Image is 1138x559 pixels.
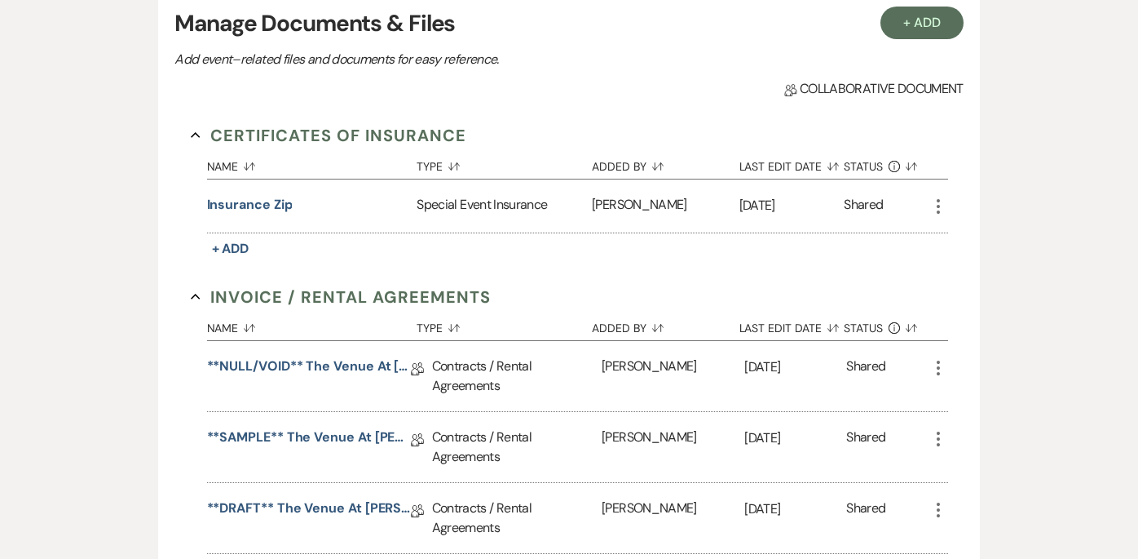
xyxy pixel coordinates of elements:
button: Status [844,309,928,340]
button: Type [417,148,592,179]
div: [PERSON_NAME] [592,180,739,233]
p: Add event–related files and documents for easy reference. [174,49,745,70]
div: Shared [846,428,885,467]
div: [PERSON_NAME] [602,412,744,482]
span: Status [844,322,883,334]
button: Status [844,148,928,179]
div: Contracts / Rental Agreements [432,412,602,482]
span: Status [844,161,883,172]
p: [DATE] [744,357,846,378]
p: [DATE] [744,428,846,449]
button: + Add [207,237,254,260]
button: Insurance Zip [207,195,293,215]
div: Shared [844,195,883,217]
div: Contracts / Rental Agreements [432,341,602,411]
button: Invoice / Rental Agreements [191,285,492,309]
button: + Add [880,7,964,39]
button: Last Edit Date [739,309,845,340]
button: Added By [592,148,739,179]
button: Added By [592,309,739,340]
div: Special Event Insurance [417,180,592,233]
div: Shared [846,357,885,396]
div: [PERSON_NAME] [602,483,744,553]
a: **NULL/VOID** The Venue at [PERSON_NAME] Wedding Contract-([DATE] [PERSON_NAME]) [207,357,411,382]
div: Shared [846,499,885,538]
p: [DATE] [739,195,845,216]
div: [PERSON_NAME] [602,341,744,411]
a: **SAMPLE** The Venue at [PERSON_NAME] Wedding Contract-([DATE] [PERSON_NAME]) [207,428,411,453]
span: + Add [212,240,249,257]
button: Last Edit Date [739,148,845,179]
button: Name [207,309,417,340]
div: Contracts / Rental Agreements [432,483,602,553]
button: Type [417,309,592,340]
h3: Manage Documents & Files [174,7,964,41]
p: [DATE] [744,499,846,520]
button: Certificates of Insurance [191,123,467,148]
a: **DRAFT** The Venue at [PERSON_NAME] Wedding Contract-([DATE] [PERSON_NAME]) [207,499,411,524]
button: Name [207,148,417,179]
span: Collaborative document [784,79,964,99]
